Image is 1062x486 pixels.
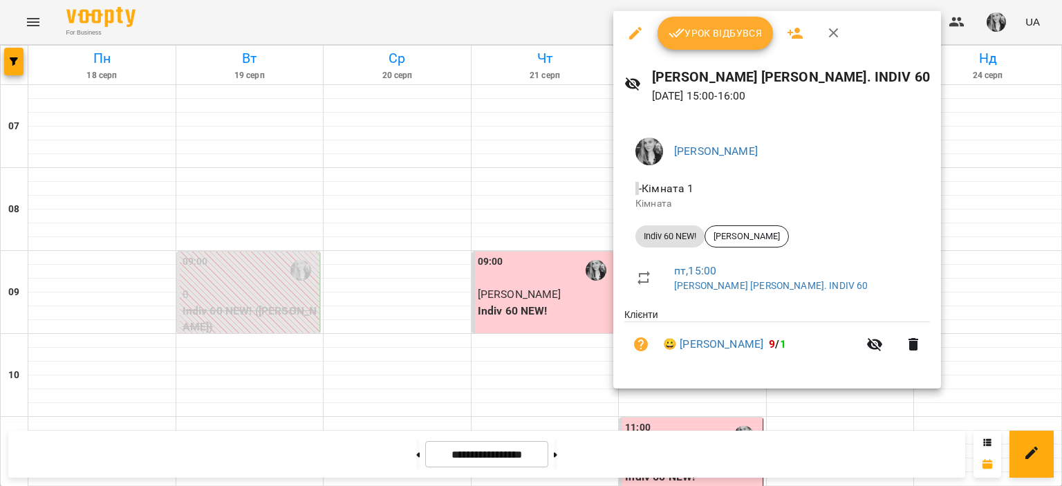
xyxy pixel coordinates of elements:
button: Візит ще не сплачено. Додати оплату? [624,328,658,361]
p: Кімната [635,197,919,211]
span: Indiv 60 NEW! [635,230,705,243]
b: / [769,337,785,351]
button: Урок відбувся [658,17,774,50]
a: 😀 [PERSON_NAME] [663,336,763,353]
span: 9 [769,337,775,351]
img: 94de07a0caca3551cd353b8c252e3044.jpg [635,138,663,165]
ul: Клієнти [624,308,930,372]
a: пт , 15:00 [674,264,716,277]
div: [PERSON_NAME] [705,225,789,247]
h6: [PERSON_NAME] [PERSON_NAME]. INDIV 60 [652,66,930,88]
p: [DATE] 15:00 - 16:00 [652,88,930,104]
span: [PERSON_NAME] [705,230,788,243]
a: [PERSON_NAME] [674,144,758,158]
span: 1 [780,337,786,351]
a: [PERSON_NAME] [PERSON_NAME]. INDIV 60 [674,280,868,291]
span: - Кімната 1 [635,182,697,195]
span: Урок відбувся [669,25,763,41]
